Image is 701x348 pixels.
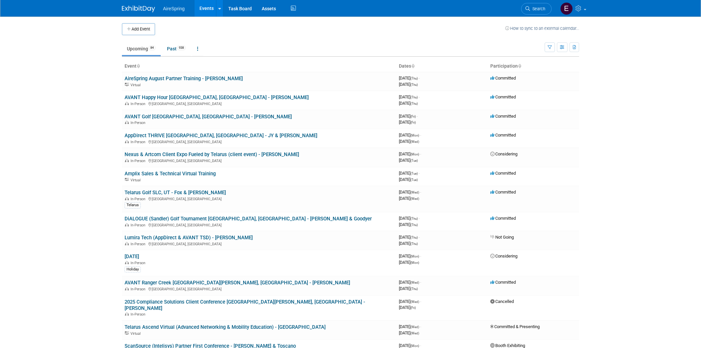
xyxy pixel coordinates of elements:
[419,216,420,221] span: -
[490,280,516,285] span: Committed
[399,101,418,106] span: [DATE]
[530,6,545,11] span: Search
[125,331,129,335] img: Virtual Event
[125,242,129,245] img: In-Person Event
[125,133,317,139] a: AppDirect THRIVE [GEOGRAPHIC_DATA], [GEOGRAPHIC_DATA] - JY & [PERSON_NAME]
[122,6,155,12] img: ExhibitDay
[399,76,420,81] span: [DATE]
[131,312,147,317] span: In-Person
[420,324,421,329] span: -
[125,223,129,226] img: In-Person Event
[410,115,416,118] span: (Fri)
[125,222,394,227] div: [GEOGRAPHIC_DATA], [GEOGRAPHIC_DATA]
[410,287,418,291] span: (Thu)
[125,171,216,177] a: Amplix Sales & Technical Virtual Training
[125,261,129,264] img: In-Person Event
[399,324,421,329] span: [DATE]
[490,171,516,176] span: Committed
[399,241,418,246] span: [DATE]
[396,61,488,72] th: Dates
[490,94,516,99] span: Committed
[125,216,372,222] a: DiALOGUE (Sandler) Golf Tournament [GEOGRAPHIC_DATA], [GEOGRAPHIC_DATA] - [PERSON_NAME] & Goodyer
[399,222,418,227] span: [DATE]
[490,254,517,259] span: Considering
[420,190,421,195] span: -
[420,151,421,156] span: -
[125,140,129,143] img: In-Person Event
[411,63,414,69] a: Sort by Start Date
[131,223,147,227] span: In-Person
[410,178,418,182] span: (Tue)
[125,202,141,208] div: Telarus
[490,190,516,195] span: Committed
[410,77,418,80] span: (Thu)
[560,2,573,15] img: erica arjona
[125,324,326,330] a: Telarus Ascend Virtual (Advanced Networking & Mobility Education) - [GEOGRAPHIC_DATA]
[125,196,394,201] div: [GEOGRAPHIC_DATA], [GEOGRAPHIC_DATA]
[410,236,418,239] span: (Thu)
[488,61,579,72] th: Participation
[131,331,142,336] span: Virtual
[125,139,394,144] div: [GEOGRAPHIC_DATA], [GEOGRAPHIC_DATA]
[125,312,129,316] img: In-Person Event
[131,159,147,163] span: In-Person
[125,241,394,246] div: [GEOGRAPHIC_DATA], [GEOGRAPHIC_DATA]
[420,280,421,285] span: -
[399,235,420,240] span: [DATE]
[410,95,418,99] span: (Thu)
[162,42,191,55] a: Past938
[490,114,516,119] span: Committed
[131,140,147,144] span: In-Person
[410,306,416,310] span: (Fri)
[410,159,418,162] span: (Tue)
[399,82,418,87] span: [DATE]
[122,61,396,72] th: Event
[490,324,540,329] span: Committed & Presenting
[399,171,420,176] span: [DATE]
[410,344,419,348] span: (Mon)
[399,280,421,285] span: [DATE]
[125,299,365,311] a: 2025 Compliance Solutions Client Conference [GEOGRAPHIC_DATA][PERSON_NAME], [GEOGRAPHIC_DATA] - [...
[131,242,147,246] span: In-Person
[490,76,516,81] span: Committed
[420,343,421,348] span: -
[410,152,419,156] span: (Mon)
[420,133,421,138] span: -
[420,299,421,304] span: -
[399,216,420,221] span: [DATE]
[410,134,419,137] span: (Mon)
[125,197,129,200] img: In-Person Event
[490,151,517,156] span: Considering
[490,235,514,240] span: Not Going
[410,223,418,227] span: (Thu)
[125,266,141,272] div: Holiday
[131,102,147,106] span: In-Person
[125,76,243,82] a: AireSpring August Partner Training - [PERSON_NAME]
[125,235,253,241] a: Lumira Tech (AppDirect & AVANT TSD) - [PERSON_NAME]
[410,140,419,144] span: (Wed)
[131,287,147,291] span: In-Person
[419,171,420,176] span: -
[125,178,129,181] img: Virtual Event
[419,76,420,81] span: -
[399,114,418,119] span: [DATE]
[125,254,139,260] a: [DATE]
[125,280,350,286] a: AVANT Ranger Creek [GEOGRAPHIC_DATA][PERSON_NAME], [GEOGRAPHIC_DATA] - [PERSON_NAME]
[399,286,418,291] span: [DATE]
[410,197,419,201] span: (Wed)
[410,242,418,246] span: (Thu)
[399,151,421,156] span: [DATE]
[410,261,419,264] span: (Mon)
[490,299,514,304] span: Cancelled
[399,120,416,125] span: [DATE]
[131,261,147,265] span: In-Person
[419,94,420,99] span: -
[125,114,292,120] a: AVANT Golf [GEOGRAPHIC_DATA], [GEOGRAPHIC_DATA] - [PERSON_NAME]
[125,83,129,86] img: Virtual Event
[410,102,418,105] span: (Thu)
[399,343,421,348] span: [DATE]
[399,158,418,163] span: [DATE]
[122,42,161,55] a: Upcoming84
[125,121,129,124] img: In-Person Event
[410,325,419,329] span: (Wed)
